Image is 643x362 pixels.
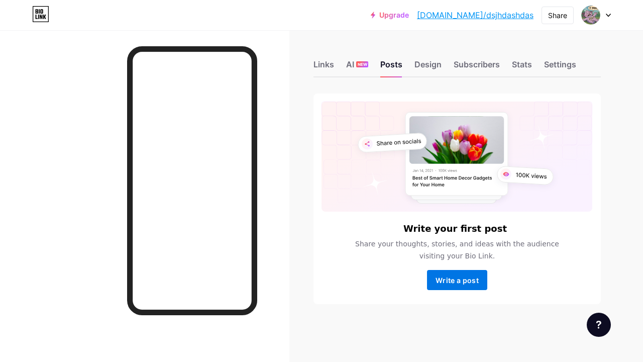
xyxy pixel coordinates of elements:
[349,238,566,262] span: Share your thoughts, stories, and ideas with the audience visiting your Bio Link.
[346,58,368,76] div: AI
[512,58,532,76] div: Stats
[414,58,442,76] div: Design
[544,58,576,76] div: Settings
[417,9,533,21] a: [DOMAIN_NAME]/dsjhdashdas
[313,58,334,76] div: Links
[436,276,479,285] span: Write a post
[581,6,600,25] img: dsjhdashdas
[358,61,367,67] span: NEW
[454,58,500,76] div: Subscribers
[427,270,487,290] button: Write a post
[380,58,402,76] div: Posts
[371,11,409,19] a: Upgrade
[403,224,507,234] h6: Write your first post
[548,10,567,21] div: Share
